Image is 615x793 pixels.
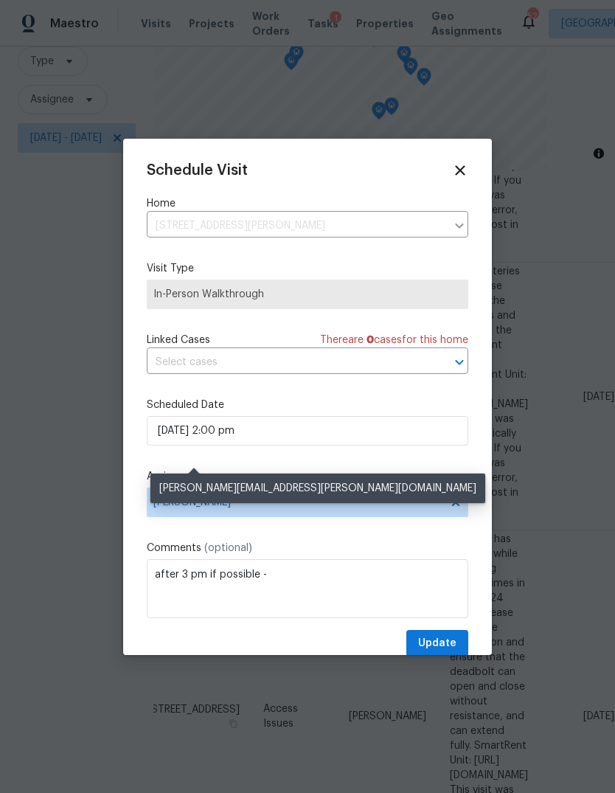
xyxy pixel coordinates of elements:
span: (optional) [204,543,252,553]
label: Visit Type [147,261,468,276]
span: 0 [366,335,374,345]
span: Close [452,162,468,179]
button: Open [449,352,470,373]
input: M/D/YYYY [147,416,468,446]
input: Select cases [147,351,427,374]
textarea: after 3 pm if possible - [147,559,468,618]
span: In-Person Walkthrough [153,287,462,302]
span: Update [418,634,456,653]
span: Linked Cases [147,333,210,347]
span: Schedule Visit [147,163,248,178]
label: Home [147,196,468,211]
div: [PERSON_NAME][EMAIL_ADDRESS][PERSON_NAME][DOMAIN_NAME] [150,474,485,503]
label: Scheduled Date [147,398,468,412]
input: Enter in an address [147,215,446,238]
label: Assignee [147,469,468,484]
span: There are case s for this home [320,333,468,347]
button: Update [406,630,468,657]
label: Comments [147,541,468,555]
